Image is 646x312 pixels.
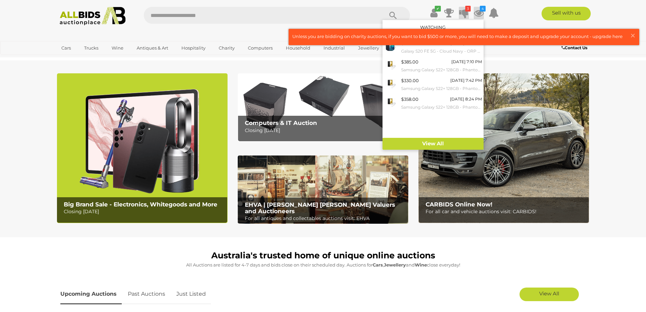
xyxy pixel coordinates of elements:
[384,95,396,107] img: 53943-6a.jpeg
[376,7,410,24] button: Search
[64,201,217,208] b: Big Brand Sale - Electronics, Whitegoods and More
[401,59,418,65] span: $385.00
[56,7,130,25] img: Allbids.com.au
[238,155,408,224] img: EHVA | Evans Hastings Valuers and Auctioneers
[465,6,471,12] i: 3
[245,120,317,126] b: Computers & IT Auction
[426,207,585,216] p: For all car and vehicle auctions visit: CARBIDS!
[80,42,103,54] a: Trucks
[57,73,228,223] a: Big Brand Sale - Electronics, Whitegoods and More Big Brand Sale - Electronics, Whitegoods and Mo...
[401,48,482,55] small: Galaxy S20 FE 5G - Cloud Navy - ORP $999 - Brand New
[123,284,170,304] a: Past Auctions
[107,42,128,54] a: Wine
[245,126,405,135] p: Closing [DATE]
[214,42,239,54] a: Charity
[401,78,419,83] span: $330.00
[539,290,559,297] span: View All
[426,201,492,208] b: CARBIDS Online Now!
[383,138,484,150] a: View All
[401,96,418,102] span: $358.00
[57,73,228,223] img: Big Brand Sale - Electronics, Whitegoods and More
[384,77,396,89] img: 53943-7a.jpeg
[418,73,589,223] img: CARBIDS Online Now!
[474,7,484,19] a: 4
[630,29,636,42] span: ×
[562,44,589,52] a: Contact Us
[373,262,383,268] strong: Cars
[401,104,482,111] small: Samsung Galaxy S22+ 128GB - Phantom Black - ORP $1,549
[57,42,75,54] a: Cars
[383,56,484,75] a: $385.00 [DATE] 7:10 PM Samsung Galaxy S22+ 128GB - Phantom Black - ORP $1,549
[238,155,408,224] a: EHVA | Evans Hastings Valuers and Auctioneers EHVA | [PERSON_NAME] [PERSON_NAME] Valuers and Auct...
[480,6,486,12] i: 4
[238,73,408,142] img: Computers & IT Auction
[384,262,406,268] strong: Jewellery
[435,6,441,12] i: ✔
[401,66,482,74] small: Samsung Galaxy S22+ 128GB - Phantom Black - ORP $1,549
[384,58,396,70] img: 53943-4a.jpeg
[60,261,586,269] p: All Auctions are listed for 4-7 days and bids close on their scheduled day. Auctions for , and cl...
[319,42,349,54] a: Industrial
[245,214,405,223] p: For all antiques and collectables auctions visit: EHVA
[60,251,586,260] h1: Australia's trusted home of unique online auctions
[450,77,482,84] div: [DATE] 7:42 PM
[60,284,122,304] a: Upcoming Auctions
[562,45,587,50] b: Contact Us
[401,85,482,92] small: Samsung Galaxy S22+ 128GB - Phantom Black - ORP $1,549
[542,7,591,20] a: Sell with us
[243,42,277,54] a: Computers
[281,42,315,54] a: Household
[459,7,469,19] a: 3
[238,73,408,142] a: Computers & IT Auction Computers & IT Auction Closing [DATE]
[383,75,484,94] a: $330.00 [DATE] 7:42 PM Samsung Galaxy S22+ 128GB - Phantom Black - ORP $1,549
[420,24,446,30] a: Watching
[415,262,427,268] strong: Wine
[384,39,396,51] img: 53943-24a.jpg
[57,54,114,65] a: [GEOGRAPHIC_DATA]
[451,58,482,66] div: [DATE] 7:10 PM
[383,38,484,56] a: $310.00 [DATE] 7:06 PM Galaxy S20 FE 5G - Cloud Navy - ORP $999 - Brand New
[64,207,223,216] p: Closing [DATE]
[450,95,482,103] div: [DATE] 8:24 PM
[132,42,173,54] a: Antiques & Art
[383,94,484,112] a: $358.00 [DATE] 8:24 PM Samsung Galaxy S22+ 128GB - Phantom Black - ORP $1,549
[245,201,395,215] b: EHVA | [PERSON_NAME] [PERSON_NAME] Valuers and Auctioneers
[171,284,211,304] a: Just Listed
[418,73,589,223] a: CARBIDS Online Now! CARBIDS Online Now! For all car and vehicle auctions visit: CARBIDS!
[429,7,439,19] a: ✔
[520,288,579,301] a: View All
[354,42,384,54] a: Jewellery
[177,42,210,54] a: Hospitality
